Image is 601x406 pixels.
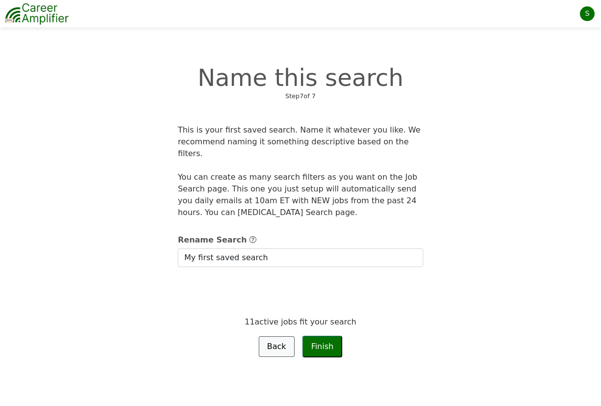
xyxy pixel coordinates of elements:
[302,336,343,357] button: Finish
[172,316,429,328] div: 11 active jobs fit your search
[580,6,595,21] div: S
[99,66,502,89] div: Name this search
[5,1,69,26] img: career-amplifier-logo.png
[99,93,502,100] div: Step 7 of 7
[166,124,435,218] div: This is your first saved search. Name it whatever you like. We recommend naming it something desc...
[259,336,295,357] a: Back
[178,235,246,244] span: Rename Search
